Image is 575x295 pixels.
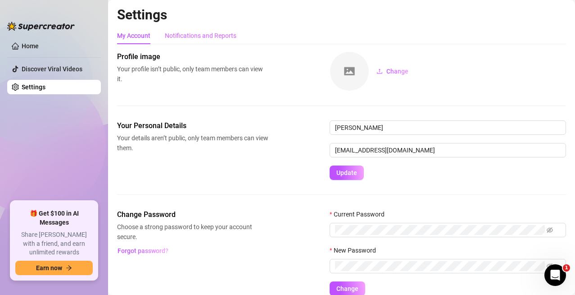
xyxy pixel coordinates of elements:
span: Change [336,285,358,292]
span: 1 [563,264,570,272]
span: Change Password [117,209,268,220]
a: Home [22,42,39,50]
button: Earn nowarrow-right [15,261,93,275]
a: Discover Viral Videos [22,65,82,73]
span: upload [376,68,383,74]
div: Notifications and Reports [165,31,236,41]
a: Settings [22,83,45,91]
span: arrow-right [66,265,72,271]
iframe: Intercom live chat [544,264,566,286]
input: New Password [335,261,545,271]
button: Update [330,166,364,180]
img: square-placeholder.png [330,52,369,91]
span: eye-invisible [547,227,553,233]
img: logo-BBDzfeDw.svg [7,22,75,31]
span: Profile image [117,51,268,62]
h2: Settings [117,6,566,23]
span: 🎁 Get $100 in AI Messages [15,209,93,227]
button: Forgot password? [117,244,168,258]
span: Choose a strong password to keep your account secure. [117,222,268,242]
span: Forgot password? [118,247,168,254]
label: New Password [330,245,382,255]
span: eye-invisible [547,263,553,269]
span: Update [336,169,357,176]
input: Current Password [335,225,545,235]
button: Change [369,64,416,78]
span: Earn now [36,264,62,272]
span: Your details aren’t public, only team members can view them. [117,133,268,153]
span: Your Personal Details [117,120,268,131]
input: Enter new email [330,143,566,157]
label: Current Password [330,209,390,219]
span: Your profile isn’t public, only team members can view it. [117,64,268,84]
div: My Account [117,31,150,41]
input: Enter name [330,120,566,135]
span: Change [386,68,408,75]
span: Share [PERSON_NAME] with a friend, and earn unlimited rewards [15,230,93,257]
